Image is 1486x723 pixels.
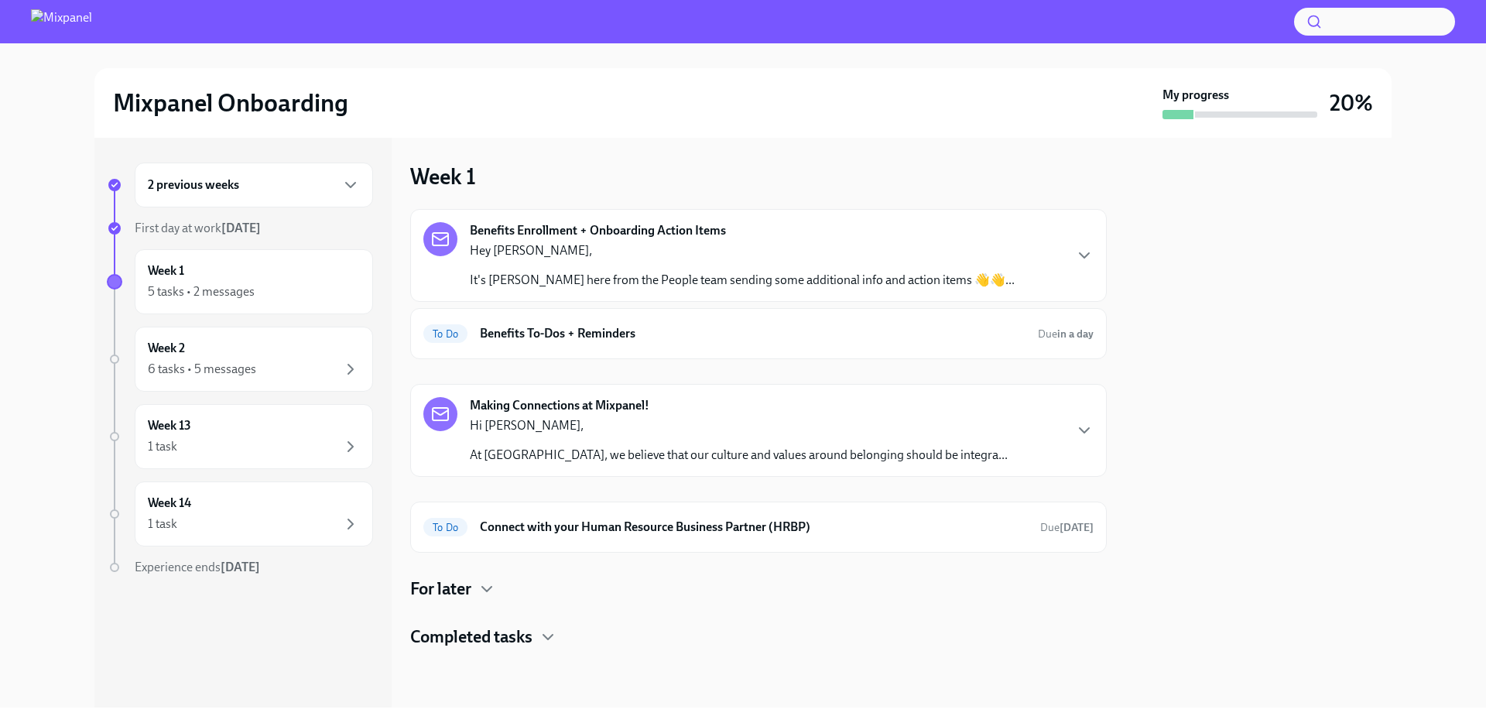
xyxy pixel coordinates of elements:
[423,515,1094,540] a: To DoConnect with your Human Resource Business Partner (HRBP)Due[DATE]
[480,325,1025,342] h6: Benefits To-Dos + Reminders
[148,340,185,357] h6: Week 2
[107,220,373,237] a: First day at work[DATE]
[31,9,92,34] img: Mixpanel
[423,321,1094,346] a: To DoBenefits To-Dos + RemindersDuein a day
[470,242,1015,259] p: Hey [PERSON_NAME],
[148,438,177,455] div: 1 task
[135,163,373,207] div: 2 previous weeks
[148,516,177,533] div: 1 task
[113,87,348,118] h2: Mixpanel Onboarding
[480,519,1028,536] h6: Connect with your Human Resource Business Partner (HRBP)
[1040,521,1094,534] span: Due
[1162,87,1229,104] strong: My progress
[148,176,239,194] h6: 2 previous weeks
[107,481,373,547] a: Week 141 task
[1038,327,1094,341] span: Due
[1040,520,1094,535] span: September 30th, 2025 10:00
[470,397,649,414] strong: Making Connections at Mixpanel!
[423,522,467,533] span: To Do
[410,625,1107,649] div: Completed tasks
[470,417,1008,434] p: Hi [PERSON_NAME],
[221,221,261,235] strong: [DATE]
[148,262,184,279] h6: Week 1
[470,447,1008,464] p: At [GEOGRAPHIC_DATA], we believe that our culture and values around belonging should be integra...
[135,560,260,574] span: Experience ends
[1060,521,1094,534] strong: [DATE]
[221,560,260,574] strong: [DATE]
[1038,327,1094,341] span: September 27th, 2025 17:00
[148,361,256,378] div: 6 tasks • 5 messages
[1330,89,1373,117] h3: 20%
[148,283,255,300] div: 5 tasks • 2 messages
[148,495,191,512] h6: Week 14
[1057,327,1094,341] strong: in a day
[410,577,1107,601] div: For later
[107,249,373,314] a: Week 15 tasks • 2 messages
[410,625,532,649] h4: Completed tasks
[107,404,373,469] a: Week 131 task
[410,163,476,190] h3: Week 1
[470,272,1015,289] p: It's [PERSON_NAME] here from the People team sending some additional info and action items 👋👋...
[107,327,373,392] a: Week 26 tasks • 5 messages
[148,417,191,434] h6: Week 13
[423,328,467,340] span: To Do
[135,221,261,235] span: First day at work
[470,222,726,239] strong: Benefits Enrollment + Onboarding Action Items
[410,577,471,601] h4: For later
